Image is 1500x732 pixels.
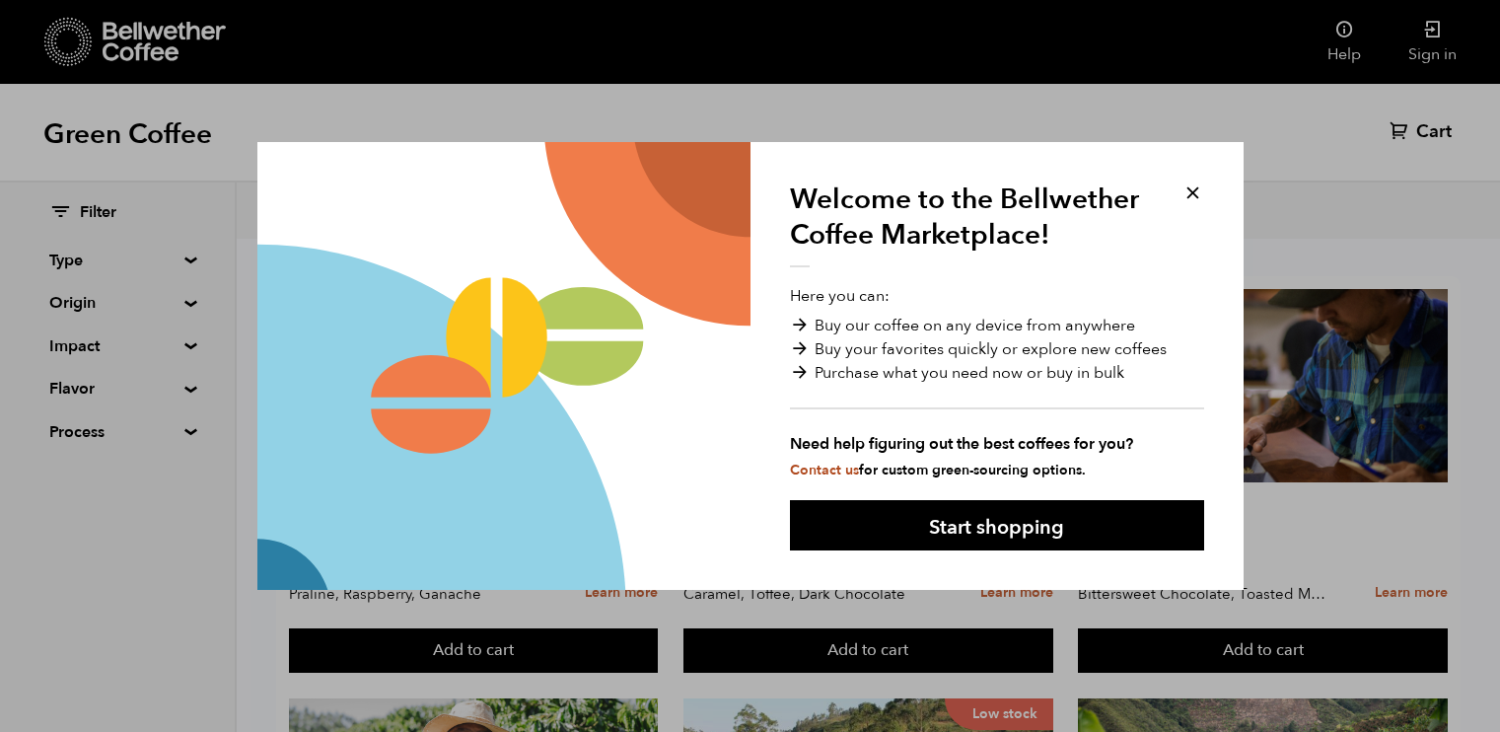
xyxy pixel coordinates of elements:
[790,314,1204,337] li: Buy our coffee on any device from anywhere
[790,461,859,479] a: Contact us
[790,361,1204,385] li: Purchase what you need now or buy in bulk
[790,337,1204,361] li: Buy your favorites quickly or explore new coffees
[790,461,1086,479] small: for custom green-sourcing options.
[790,432,1204,456] strong: Need help figuring out the best coffees for you?
[790,182,1155,268] h1: Welcome to the Bellwether Coffee Marketplace!
[790,500,1204,550] button: Start shopping
[790,284,1204,479] p: Here you can:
